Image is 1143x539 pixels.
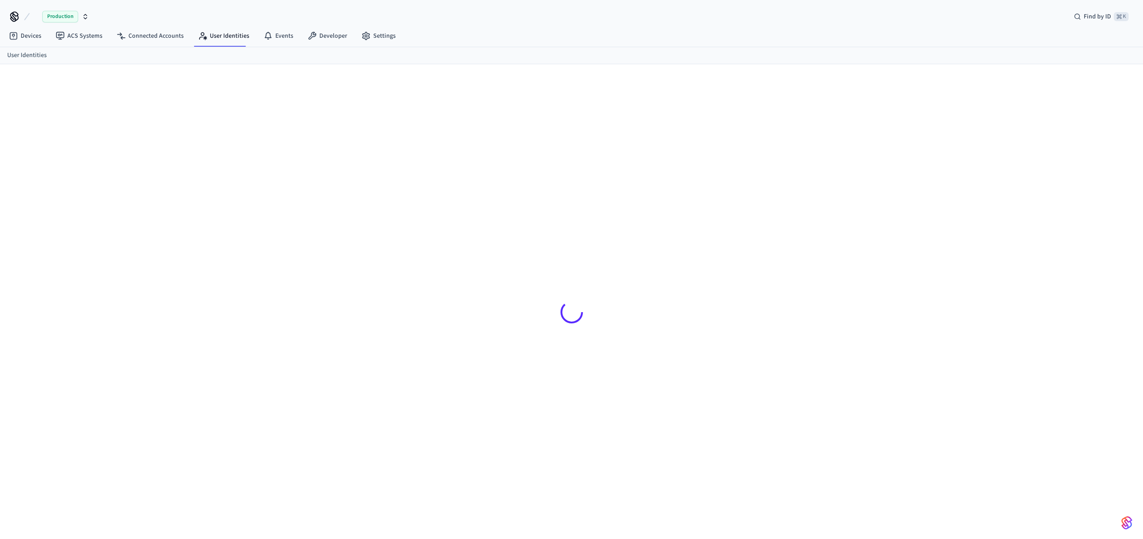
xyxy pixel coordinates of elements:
[110,28,191,44] a: Connected Accounts
[49,28,110,44] a: ACS Systems
[300,28,354,44] a: Developer
[1114,12,1129,21] span: ⌘ K
[1121,516,1132,530] img: SeamLogoGradient.69752ec5.svg
[191,28,256,44] a: User Identities
[256,28,300,44] a: Events
[7,51,47,60] a: User Identities
[1084,12,1111,21] span: Find by ID
[354,28,403,44] a: Settings
[1067,9,1136,25] div: Find by ID⌘ K
[42,11,78,22] span: Production
[2,28,49,44] a: Devices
